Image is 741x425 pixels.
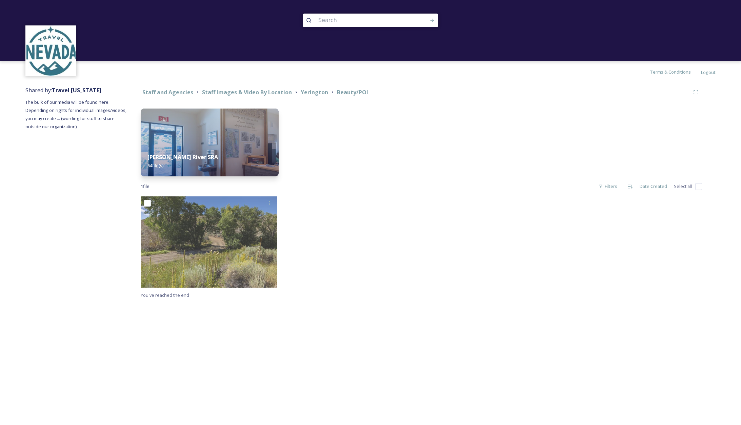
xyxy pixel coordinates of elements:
span: Shared by: [25,86,101,94]
span: Logout [701,69,716,75]
strong: Travel [US_STATE] [52,86,101,94]
div: Filters [595,180,621,193]
span: Terms & Conditions [650,69,691,75]
span: 1 file [141,183,149,190]
a: Terms & Conditions [650,68,701,76]
span: The bulk of our media will be found here. Depending on rights for individual images/videos, you m... [25,99,127,130]
span: You've reached the end [141,292,189,298]
strong: [PERSON_NAME] River SRA [147,153,218,161]
strong: Staff and Agencies [142,89,193,96]
img: 17577ced-45a5-461c-9cfa-8445e6eea03d.jpg [141,109,279,176]
strong: Beauty/POI [337,89,368,96]
img: 535528412_10230166199203307_7803317756662713001_n.jpg [141,196,277,288]
strong: Yerington [301,89,328,96]
span: Select all [674,183,692,190]
img: download.jpeg [26,26,76,76]
span: 64 file(s) [147,162,163,169]
input: Search [315,13,408,28]
strong: Staff Images & Video By Location [202,89,292,96]
div: Date Created [636,180,670,193]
